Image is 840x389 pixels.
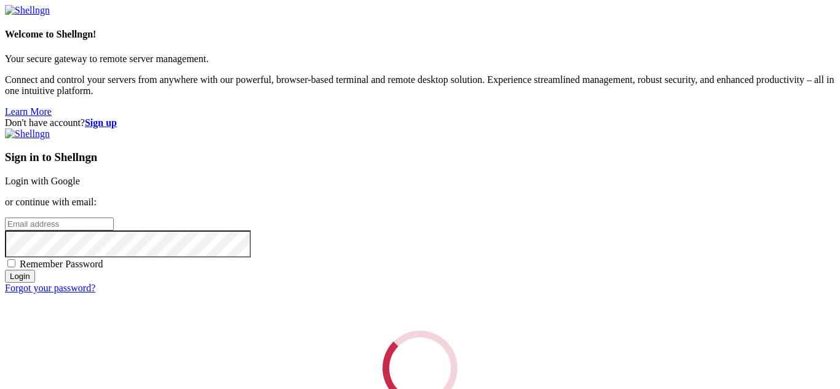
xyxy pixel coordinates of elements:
input: Email address [5,218,114,230]
a: Forgot your password? [5,283,95,293]
img: Shellngn [5,128,50,139]
h3: Sign in to Shellngn [5,151,835,164]
a: Login with Google [5,176,80,186]
img: Shellngn [5,5,50,16]
p: Your secure gateway to remote server management. [5,53,835,65]
input: Remember Password [7,259,15,267]
span: Remember Password [20,259,103,269]
p: or continue with email: [5,197,835,208]
a: Sign up [85,117,117,128]
input: Login [5,270,35,283]
p: Connect and control your servers from anywhere with our powerful, browser-based terminal and remo... [5,74,835,96]
div: Don't have account? [5,117,835,128]
h4: Welcome to Shellngn! [5,29,835,40]
a: Learn More [5,106,52,117]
